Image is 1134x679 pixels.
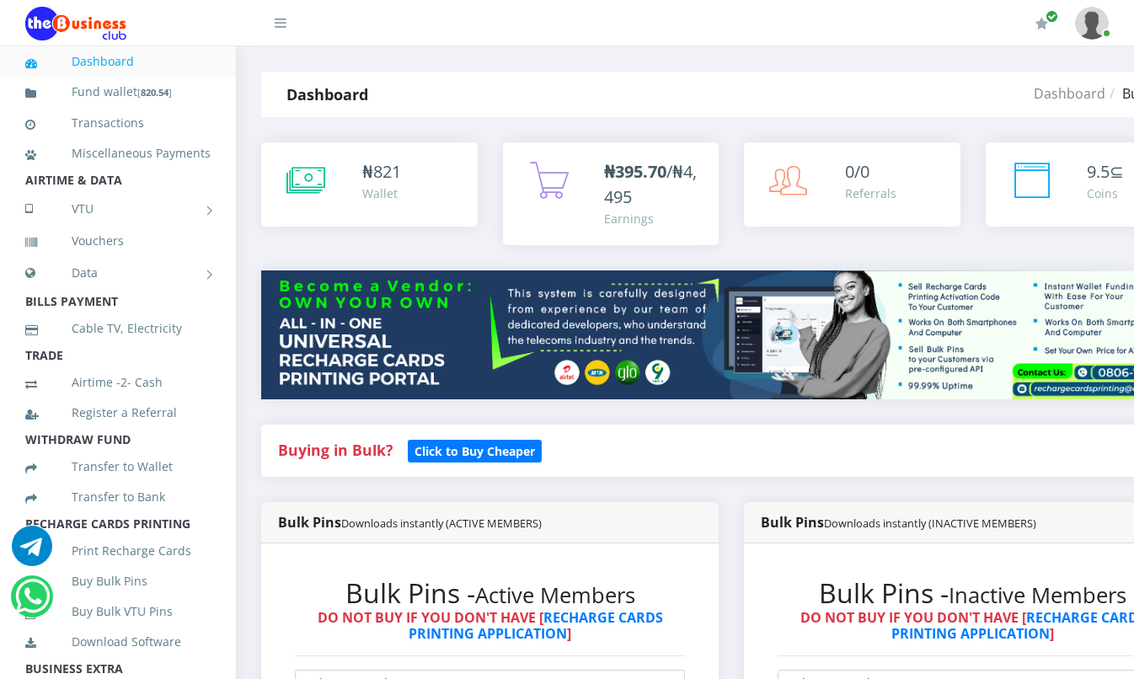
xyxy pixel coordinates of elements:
span: 0/0 [845,160,869,183]
span: 821 [373,160,401,183]
small: Downloads instantly (ACTIVE MEMBERS) [341,516,542,531]
a: Transfer to Bank [25,478,211,516]
small: [ ] [137,86,172,99]
div: Referrals [845,184,896,202]
a: ₦395.70/₦4,495 Earnings [503,142,719,245]
a: Dashboard [25,42,211,81]
a: VTU [25,188,211,230]
strong: DO NOT BUY IF YOU DON'T HAVE [ ] [318,608,663,643]
b: ₦395.70 [604,160,666,183]
a: Transfer to Wallet [25,447,211,486]
a: Airtime -2- Cash [25,363,211,402]
div: Coins [1087,184,1124,202]
a: Transactions [25,104,211,142]
a: Data [25,252,211,294]
a: Dashboard [1034,84,1105,103]
a: Download Software [25,623,211,661]
a: Chat for support [15,589,50,617]
a: Register a Referral [25,393,211,432]
b: 820.54 [141,86,168,99]
a: Vouchers [25,222,211,260]
span: 9.5 [1087,160,1110,183]
b: Click to Buy Cheaper [415,443,535,459]
a: Click to Buy Cheaper [408,440,542,460]
a: Cable TV, Electricity [25,309,211,348]
div: Wallet [362,184,401,202]
a: Fund wallet[820.54] [25,72,211,112]
strong: Buying in Bulk? [278,440,393,460]
a: Chat for support [12,538,52,566]
small: Inactive Members [949,580,1126,610]
h2: Bulk Pins - [295,577,685,609]
span: Renew/Upgrade Subscription [1046,10,1058,23]
small: Active Members [475,580,635,610]
a: Buy Bulk VTU Pins [25,592,211,631]
strong: Bulk Pins [278,513,542,532]
img: User [1075,7,1109,40]
div: Earnings [604,210,703,227]
img: Logo [25,7,126,40]
a: ₦821 Wallet [261,142,478,227]
strong: Dashboard [286,84,368,104]
a: Print Recharge Cards [25,532,211,570]
strong: Bulk Pins [761,513,1036,532]
span: /₦4,495 [604,160,697,208]
a: Miscellaneous Payments [25,134,211,173]
a: RECHARGE CARDS PRINTING APPLICATION [409,608,663,643]
div: ₦ [362,159,401,184]
div: ⊆ [1087,159,1124,184]
a: Buy Bulk Pins [25,562,211,601]
small: Downloads instantly (INACTIVE MEMBERS) [824,516,1036,531]
i: Renew/Upgrade Subscription [1035,17,1048,30]
a: 0/0 Referrals [744,142,960,227]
